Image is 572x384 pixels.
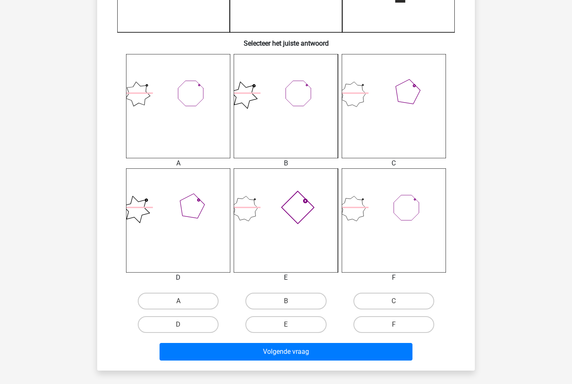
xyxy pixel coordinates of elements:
[353,293,434,309] label: C
[138,316,219,333] label: D
[138,293,219,309] label: A
[245,293,326,309] label: B
[353,316,434,333] label: F
[120,158,237,168] div: A
[227,158,344,168] div: B
[120,273,237,283] div: D
[160,343,413,361] button: Volgende vraag
[245,316,326,333] label: E
[335,158,452,168] div: C
[335,273,452,283] div: F
[227,273,344,283] div: E
[111,33,461,47] h6: Selecteer het juiste antwoord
